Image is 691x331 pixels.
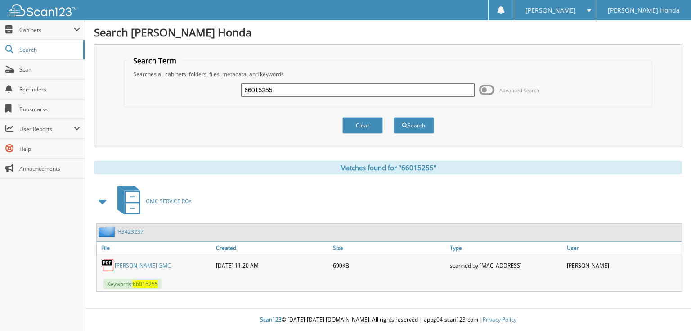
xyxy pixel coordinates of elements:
span: Help [19,145,80,153]
div: © [DATE]-[DATE] [DOMAIN_NAME]. All rights reserved | appg04-scan123-com | [85,309,691,331]
div: 690KB [331,256,448,274]
img: PDF.png [101,258,115,272]
a: H3423237 [117,228,144,236]
span: Cabinets [19,26,74,34]
img: folder2.png [99,226,117,237]
img: scan123-logo-white.svg [9,4,76,16]
legend: Search Term [129,56,181,66]
h1: Search [PERSON_NAME] Honda [94,25,682,40]
span: Search [19,46,79,54]
a: Type [448,242,565,254]
div: [PERSON_NAME] [565,256,682,274]
span: Keywords: [103,279,162,289]
span: 66015255 [133,280,158,288]
div: Searches all cabinets, folders, files, metadata, and keywords [129,70,647,78]
span: Bookmarks [19,105,80,113]
a: Privacy Policy [483,316,516,323]
span: Reminders [19,86,80,93]
div: scanned by [MAC_ADDRESS] [448,256,565,274]
span: Scan [19,66,80,73]
span: Advanced Search [499,87,539,94]
button: Search [394,117,434,134]
div: [DATE] 11:20 AM [214,256,331,274]
span: Scan123 [260,316,282,323]
span: [PERSON_NAME] [525,8,576,13]
iframe: Chat Widget [646,288,691,331]
span: GMC SERVICE ROs [146,197,192,205]
a: GMC SERVICE ROs [112,183,192,219]
a: Created [214,242,331,254]
a: [PERSON_NAME] GMC [115,262,171,269]
span: [PERSON_NAME] Honda [608,8,680,13]
button: Clear [342,117,383,134]
a: Size [331,242,448,254]
div: Matches found for "66015255" [94,161,682,174]
span: User Reports [19,125,74,133]
a: File [97,242,214,254]
span: Announcements [19,165,80,172]
a: User [565,242,682,254]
